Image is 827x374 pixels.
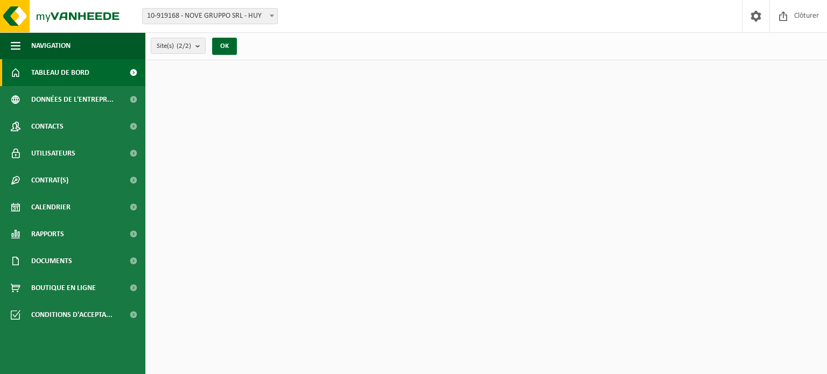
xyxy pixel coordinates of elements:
span: Documents [31,248,72,274]
span: Navigation [31,32,71,59]
span: Contacts [31,113,64,140]
span: Données de l'entrepr... [31,86,114,113]
button: Site(s)(2/2) [151,38,206,54]
span: Boutique en ligne [31,274,96,301]
span: 10-919168 - NOVE GRUPPO SRL - HUY [142,8,278,24]
button: OK [212,38,237,55]
count: (2/2) [177,43,191,50]
span: Rapports [31,221,64,248]
span: 10-919168 - NOVE GRUPPO SRL - HUY [143,9,277,24]
span: Contrat(s) [31,167,68,194]
span: Tableau de bord [31,59,89,86]
span: Conditions d'accepta... [31,301,113,328]
span: Calendrier [31,194,71,221]
span: Utilisateurs [31,140,75,167]
span: Site(s) [157,38,191,54]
